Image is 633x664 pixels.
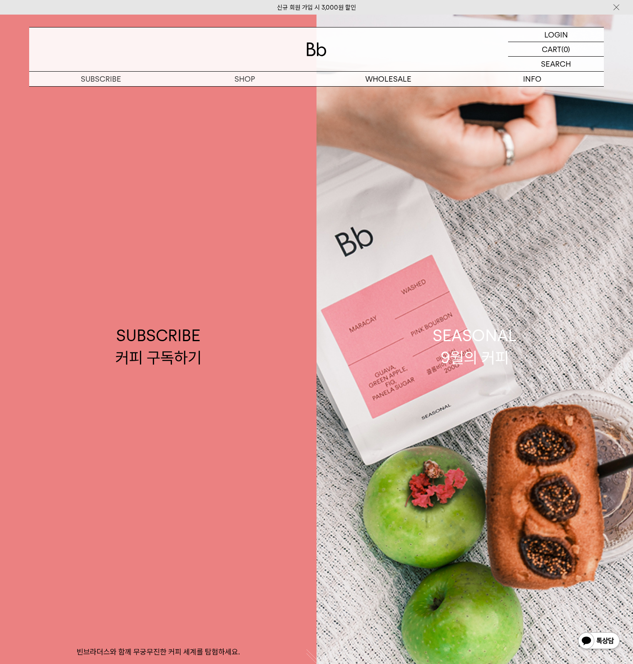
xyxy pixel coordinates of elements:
p: CART [542,42,561,56]
img: 카카오톡 채널 1:1 채팅 버튼 [577,632,621,652]
a: SHOP [173,72,316,86]
p: LOGIN [544,27,568,42]
img: 로고 [307,42,326,56]
a: LOGIN [508,27,604,42]
a: SUBSCRIBE [29,72,173,86]
p: SEARCH [541,57,571,71]
p: (0) [561,42,570,56]
a: CART (0) [508,42,604,57]
div: SEASONAL 9월의 커피 [433,325,517,369]
p: WHOLESALE [316,72,460,86]
a: 신규 회원 가입 시 3,000원 할인 [277,4,356,11]
div: SUBSCRIBE 커피 구독하기 [115,325,202,369]
p: INFO [460,72,604,86]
